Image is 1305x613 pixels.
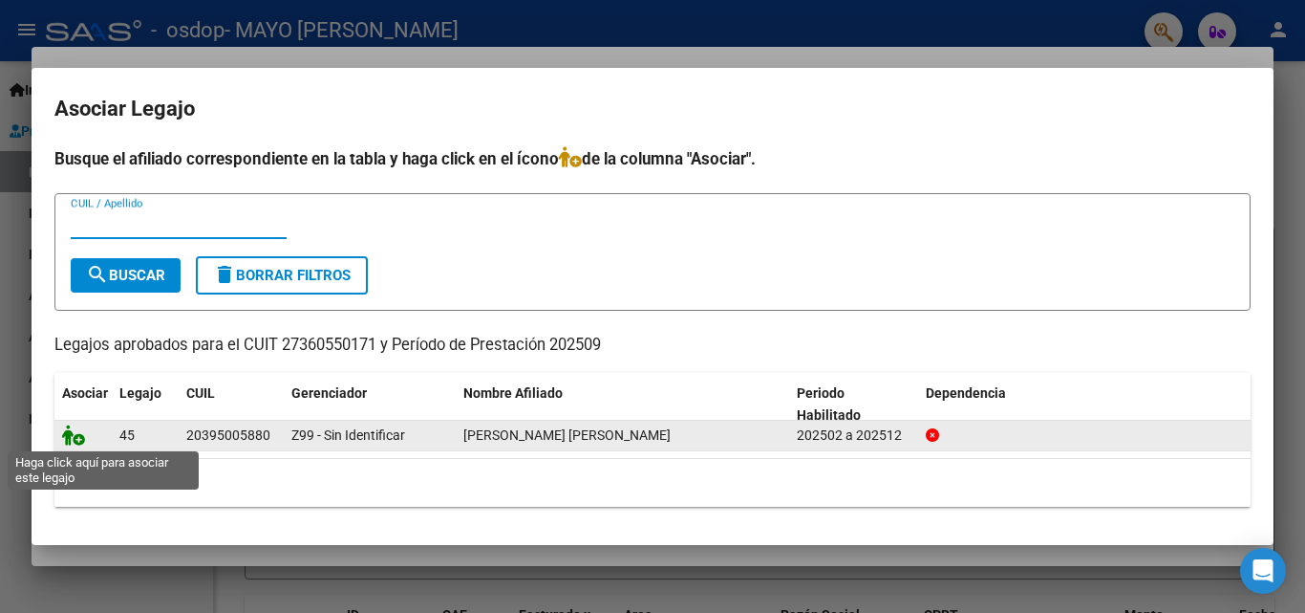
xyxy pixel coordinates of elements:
[926,385,1006,401] span: Dependencia
[196,256,368,295] button: Borrar Filtros
[62,385,108,401] span: Asociar
[54,334,1251,358] p: Legajos aprobados para el CUIT 27360550171 y Período de Prestación 202509
[119,427,135,443] span: 45
[86,263,109,286] mat-icon: search
[179,373,284,436] datatable-header-cell: CUIL
[54,91,1251,127] h2: Asociar Legajo
[112,373,179,436] datatable-header-cell: Legajo
[789,373,918,436] datatable-header-cell: Periodo Habilitado
[456,373,789,436] datatable-header-cell: Nombre Afiliado
[797,425,910,447] div: 202502 a 202512
[291,427,405,443] span: Z99 - Sin Identificar
[291,385,367,401] span: Gerenciador
[54,146,1251,171] h4: Busque el afiliado correspondiente en la tabla y haga click en el ícono de la columna "Asociar".
[284,373,456,436] datatable-header-cell: Gerenciador
[463,427,671,443] span: LOPEZ JUAN IGNACIO
[186,385,215,401] span: CUIL
[463,385,563,401] span: Nombre Afiliado
[54,373,112,436] datatable-header-cell: Asociar
[119,385,161,401] span: Legajo
[213,267,351,284] span: Borrar Filtros
[213,263,236,286] mat-icon: delete
[54,459,1251,507] div: 1 registros
[918,373,1252,436] datatable-header-cell: Dependencia
[1240,548,1286,594] div: Open Intercom Messenger
[797,385,861,423] span: Periodo Habilitado
[186,425,270,447] div: 20395005880
[71,258,181,293] button: Buscar
[86,267,165,284] span: Buscar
